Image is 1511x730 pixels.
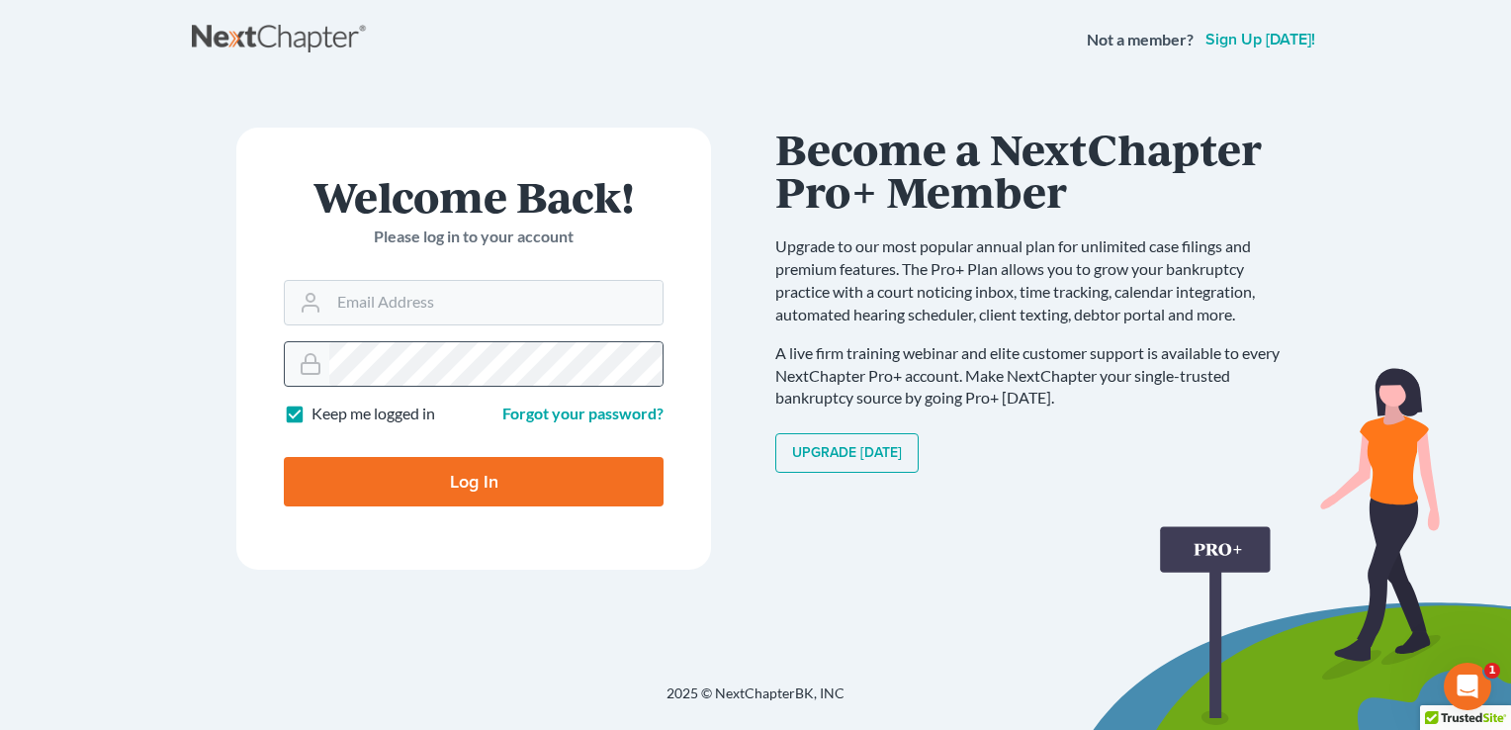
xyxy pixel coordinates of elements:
p: Upgrade to our most popular annual plan for unlimited case filings and premium features. The Pro+... [775,235,1299,325]
a: Sign up [DATE]! [1201,32,1319,47]
p: A live firm training webinar and elite customer support is available to every NextChapter Pro+ ac... [775,342,1299,411]
h1: Welcome Back! [284,175,664,218]
iframe: Intercom live chat [1444,663,1491,710]
input: Email Address [329,281,663,324]
input: Log In [284,457,664,506]
p: Please log in to your account [284,226,664,248]
a: Upgrade [DATE] [775,433,919,473]
h1: Become a NextChapter Pro+ Member [775,128,1299,212]
strong: Not a member? [1087,29,1194,51]
a: Forgot your password? [502,404,664,422]
span: 1 [1484,663,1500,679]
label: Keep me logged in [311,403,435,425]
div: 2025 © NextChapterBK, INC [192,684,1319,719]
